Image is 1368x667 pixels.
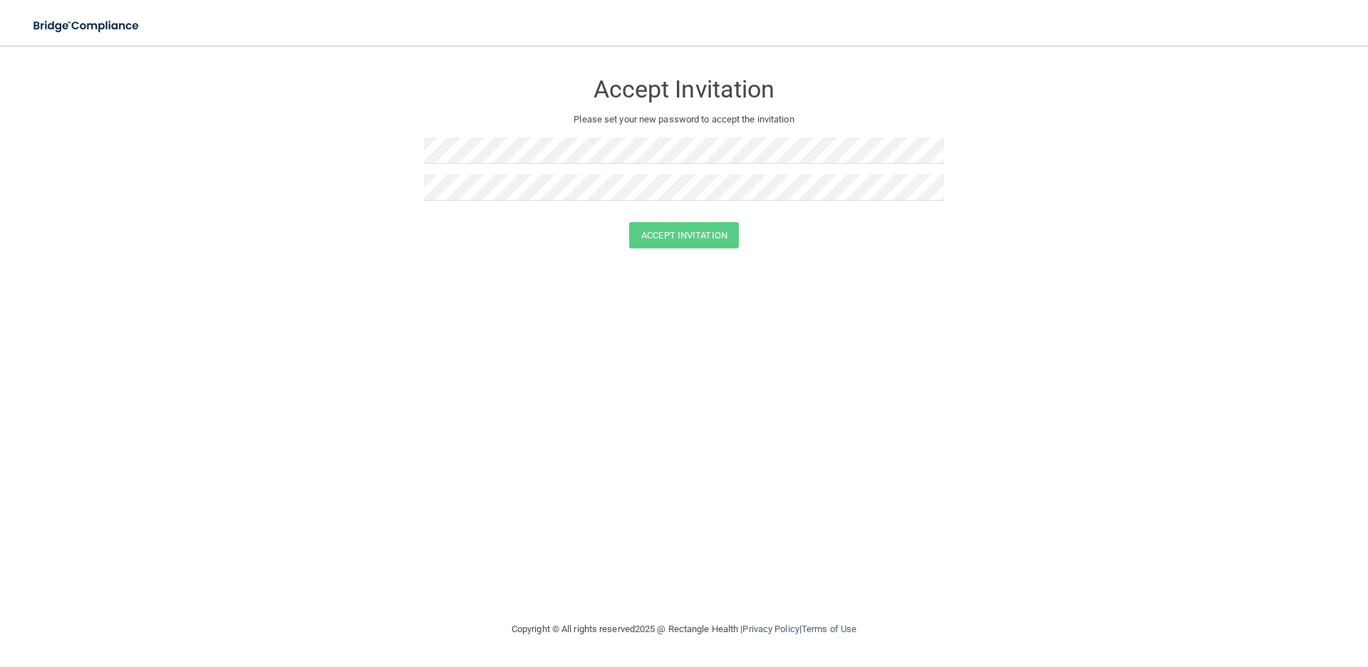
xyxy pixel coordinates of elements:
p: Please set your new password to accept the invitation [435,111,933,128]
div: Copyright © All rights reserved 2025 @ Rectangle Health | | [424,606,944,652]
a: Terms of Use [802,624,856,634]
img: bridge_compliance_login_screen.278c3ca4.svg [21,11,152,41]
button: Accept Invitation [629,222,739,248]
a: Privacy Policy [742,624,799,634]
h3: Accept Invitation [424,76,944,103]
